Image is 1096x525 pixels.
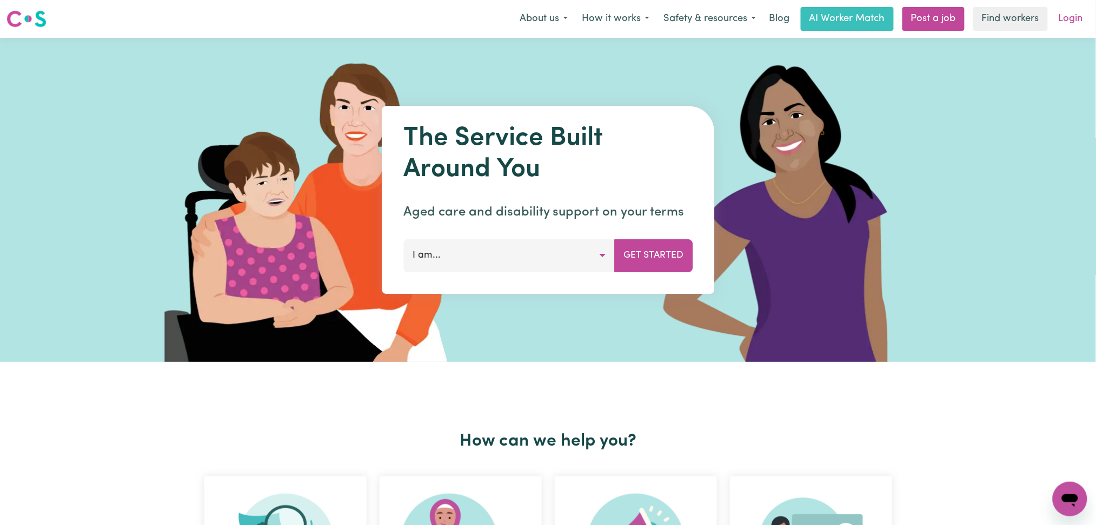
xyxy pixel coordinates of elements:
button: Safety & resources [656,8,763,30]
h2: How can we help you? [198,431,899,452]
a: Post a job [902,7,965,31]
h1: The Service Built Around You [403,123,693,185]
iframe: Button to launch messaging window [1053,482,1087,516]
a: Blog [763,7,796,31]
img: Careseekers logo [6,9,47,29]
button: How it works [575,8,656,30]
a: Find workers [973,7,1048,31]
button: Get Started [614,239,693,272]
p: Aged care and disability support on your terms [403,203,693,222]
button: About us [513,8,575,30]
a: AI Worker Match [801,7,894,31]
a: Careseekers logo [6,6,47,31]
button: I am... [403,239,615,272]
a: Login [1052,7,1090,31]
